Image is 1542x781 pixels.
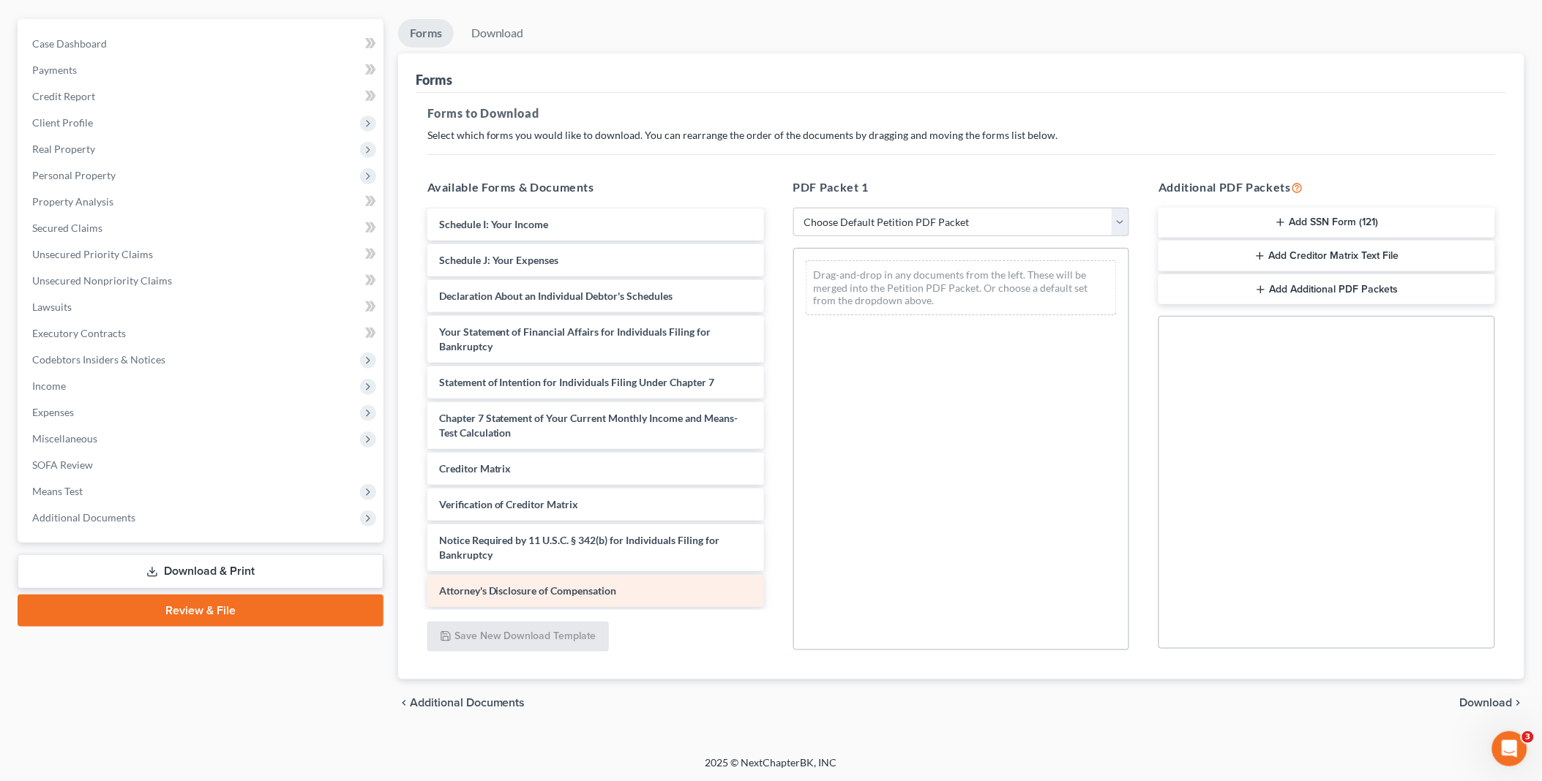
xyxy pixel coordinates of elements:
[427,178,764,196] h5: Available Forms & Documents
[1492,731,1527,766] iframe: Intercom live chat
[32,143,95,155] span: Real Property
[18,595,383,627] a: Review & File
[398,697,410,709] i: chevron_left
[20,320,383,347] a: Executory Contracts
[439,498,579,510] span: Verification of Creditor Matrix
[32,222,102,234] span: Secured Claims
[793,178,1130,196] h5: PDF Packet 1
[427,622,609,652] button: Save New Download Template
[439,584,617,597] span: Attorney's Disclosure of Compensation
[32,406,74,418] span: Expenses
[32,485,83,497] span: Means Test
[806,260,1118,315] div: Drag-and-drop in any documents from the left. These will be merged into the Petition PDF Packet. ...
[32,37,107,50] span: Case Dashboard
[20,189,383,215] a: Property Analysis
[398,697,525,709] a: chevron_left Additional Documents
[32,380,66,392] span: Income
[32,432,97,445] span: Miscellaneous
[32,90,95,102] span: Credit Report
[20,452,383,478] a: SOFA Review
[18,554,383,589] a: Download & Print
[32,353,165,366] span: Codebtors Insiders & Notices
[32,459,93,471] span: SOFA Review
[1460,697,1513,709] span: Download
[32,274,172,287] span: Unsecured Nonpriority Claims
[20,241,383,268] a: Unsecured Priority Claims
[460,19,536,48] a: Download
[32,116,93,129] span: Client Profile
[32,169,116,181] span: Personal Property
[32,64,77,76] span: Payments
[439,412,738,439] span: Chapter 7 Statement of Your Current Monthly Income and Means-Test Calculation
[416,71,452,88] div: Forms
[439,462,512,475] span: Creditor Matrix
[1513,697,1524,709] i: chevron_right
[439,325,711,352] span: Your Statement of Financial Affairs for Individuals Filing for Bankruptcy
[410,697,525,709] span: Additional Documents
[32,511,135,524] span: Additional Documents
[1159,208,1495,238] button: Add SSN Form (121)
[20,31,383,57] a: Case Dashboard
[439,534,720,561] span: Notice Required by 11 U.S.C. § 342(b) for Individuals Filing for Bankruptcy
[1159,241,1495,271] button: Add Creditor Matrix Text File
[439,218,549,230] span: Schedule I: Your Income
[32,195,113,208] span: Property Analysis
[20,294,383,320] a: Lawsuits
[1159,274,1495,305] button: Add Additional PDF Packets
[20,215,383,241] a: Secured Claims
[427,128,1495,143] p: Select which forms you would like to download. You can rearrange the order of the documents by dr...
[1460,697,1524,709] button: Download chevron_right
[439,290,673,302] span: Declaration About an Individual Debtor's Schedules
[32,327,126,339] span: Executory Contracts
[32,301,72,313] span: Lawsuits
[20,83,383,110] a: Credit Report
[1522,731,1534,743] span: 3
[1159,178,1495,196] h5: Additional PDF Packets
[427,105,1495,122] h5: Forms to Download
[20,268,383,294] a: Unsecured Nonpriority Claims
[32,248,153,260] span: Unsecured Priority Claims
[439,376,715,388] span: Statement of Intention for Individuals Filing Under Chapter 7
[20,57,383,83] a: Payments
[439,254,559,266] span: Schedule J: Your Expenses
[398,19,454,48] a: Forms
